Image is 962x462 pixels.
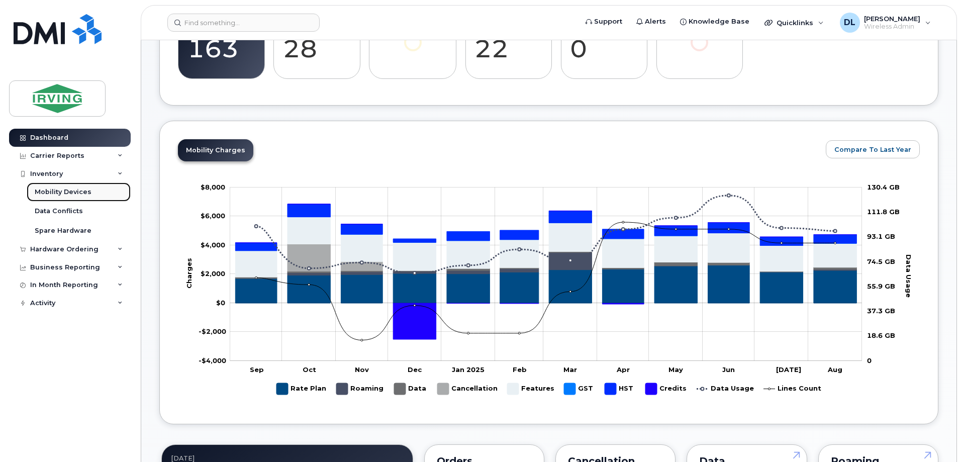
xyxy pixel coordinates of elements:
g: Data Usage [697,379,754,399]
tspan: -$2,000 [199,327,226,335]
a: Alerts [629,12,673,32]
tspan: 0 [867,356,872,364]
tspan: Oct [303,365,316,373]
tspan: -$4,000 [199,356,226,364]
g: $0 [201,240,225,248]
div: Quicklinks [757,13,831,33]
span: Support [594,17,622,27]
tspan: Mar [563,365,577,373]
a: Support [579,12,629,32]
g: GST [564,379,595,399]
g: Cancellation [437,379,498,399]
tspan: $6,000 [201,212,225,220]
g: Data [235,251,856,278]
tspan: 55.9 GB [867,282,895,290]
a: Cancel Candidates 22 [474,7,542,73]
button: Compare To Last Year [826,140,920,158]
g: Legend [276,379,821,399]
g: Data [394,379,427,399]
g: $0 [201,212,225,220]
span: Compare To Last Year [834,145,911,154]
g: Features [507,379,554,399]
tspan: [DATE] [776,365,801,373]
tspan: 37.3 GB [867,307,895,315]
g: $0 [199,327,226,335]
input: Find something... [167,14,320,32]
span: Quicklinks [777,19,813,27]
span: [PERSON_NAME] [864,15,920,23]
span: DL [844,17,855,29]
tspan: 18.6 GB [867,331,895,339]
g: HST [605,379,635,399]
tspan: Feb [513,365,527,373]
g: Roaming [336,379,384,399]
g: HST [235,204,856,250]
div: August 2025 [171,454,404,462]
tspan: 111.8 GB [867,207,900,215]
a: Active 163 [187,7,255,73]
tspan: Sep [250,365,264,373]
tspan: $8,000 [201,182,225,191]
a: Suspended 28 [283,7,351,73]
div: Danie LePrieur [833,13,938,33]
a: Mobility Charges [178,139,253,161]
tspan: $2,000 [201,269,225,278]
a: Data Conflicts [665,7,733,65]
g: Rate Plan [276,379,326,399]
tspan: $0 [216,298,225,306]
tspan: Jun [722,365,735,373]
a: Knowledge Base [673,12,756,32]
a: Pending Status 0 [570,7,638,73]
tspan: May [668,365,683,373]
tspan: Jan 2025 [452,365,485,373]
tspan: 74.5 GB [867,257,895,265]
tspan: 93.1 GB [867,232,895,240]
a: Suspend Candidates [378,7,447,65]
g: $0 [201,182,225,191]
tspan: Dec [408,365,422,373]
span: Wireless Admin [864,23,920,31]
span: Knowledge Base [689,17,749,27]
tspan: Apr [616,365,630,373]
tspan: Charges [185,258,193,289]
tspan: 130.4 GB [867,182,900,191]
g: Credits [645,379,687,399]
span: Alerts [645,17,666,27]
g: Lines Count [763,379,821,399]
g: Rate Plan [235,265,856,303]
g: $0 [201,269,225,278]
tspan: Nov [355,365,369,373]
g: $0 [199,356,226,364]
tspan: Data Usage [905,254,913,297]
tspan: $4,000 [201,240,225,248]
g: Features [235,217,856,277]
tspan: Aug [827,365,842,373]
